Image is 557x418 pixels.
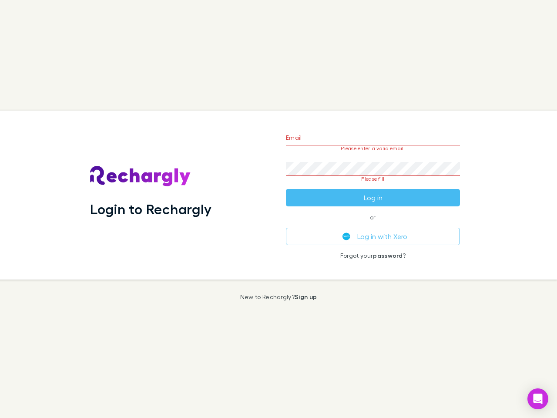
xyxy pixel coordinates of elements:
h1: Login to Rechargly [90,201,211,217]
div: Open Intercom Messenger [527,388,548,409]
a: Sign up [295,293,317,300]
img: Xero's logo [342,233,350,240]
p: Forgot your ? [286,252,460,259]
button: Log in [286,189,460,206]
button: Log in with Xero [286,228,460,245]
a: password [373,252,403,259]
img: Rechargly's Logo [90,166,191,187]
p: New to Rechargly? [240,293,317,300]
p: Please enter a valid email. [286,145,460,152]
p: Please fill [286,176,460,182]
